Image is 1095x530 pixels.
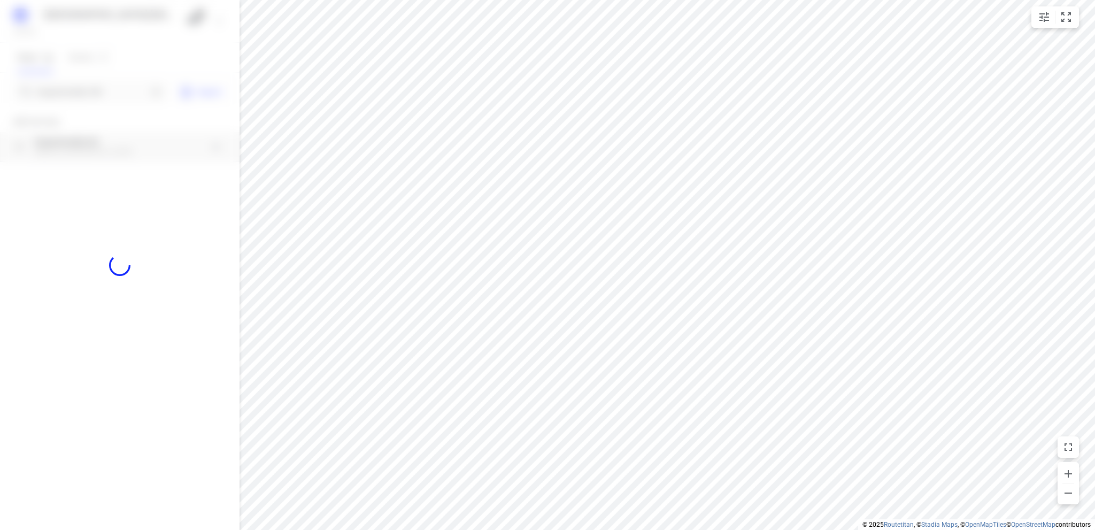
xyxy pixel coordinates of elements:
a: Stadia Maps [921,521,958,528]
button: Map settings [1034,6,1055,28]
li: © 2025 , © , © © contributors [862,521,1091,528]
div: small contained button group [1031,6,1079,28]
a: Routetitan [884,521,914,528]
a: OpenMapTiles [965,521,1006,528]
a: OpenStreetMap [1011,521,1055,528]
button: Fit zoom [1055,6,1077,28]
